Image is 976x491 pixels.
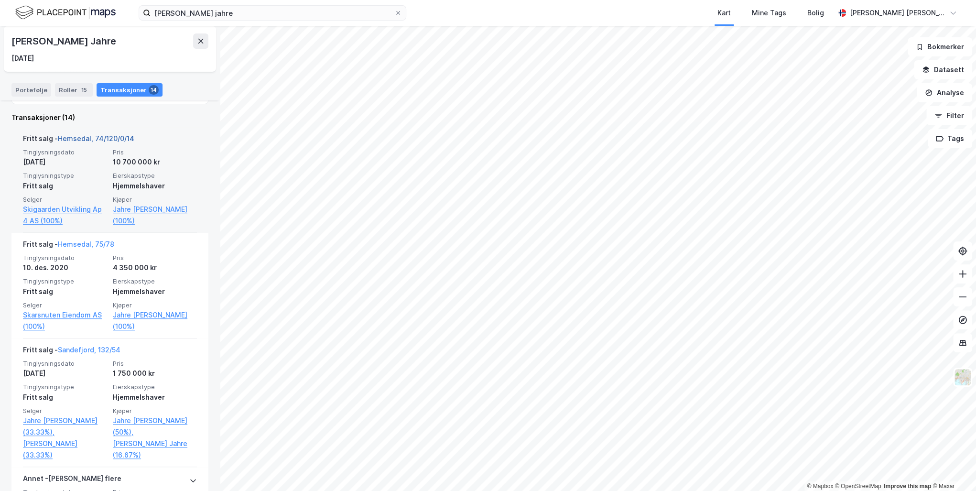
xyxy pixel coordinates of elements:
img: logo.f888ab2527a4732fd821a326f86c7f29.svg [15,4,116,21]
div: Bolig [807,7,824,19]
div: Transaksjoner (14) [11,112,208,123]
div: [PERSON_NAME] Jahre [11,33,118,49]
span: Eierskapstype [113,172,197,180]
button: Analyse [917,83,972,102]
button: Filter [926,106,972,125]
a: Hemsedal, 74/120/0/14 [58,134,134,142]
div: 1 750 000 kr [113,368,197,379]
div: Mine Tags [752,7,786,19]
div: Fritt salg - [23,133,134,148]
a: [PERSON_NAME] Jahre (16.67%) [113,438,197,461]
a: Mapbox [807,483,833,490]
a: OpenStreetMap [835,483,881,490]
div: Fritt salg - [23,239,114,254]
div: 4 350 000 kr [113,262,197,273]
a: Jahre [PERSON_NAME] (50%), [113,415,197,438]
span: Kjøper [113,301,197,309]
span: Pris [113,254,197,262]
span: Kjøper [113,196,197,204]
div: 10. des. 2020 [23,262,107,273]
div: Fritt salg [23,286,107,297]
div: [DATE] [11,53,34,64]
div: Hjemmelshaver [113,392,197,403]
div: Fritt salg [23,392,107,403]
button: Bokmerker [908,37,972,56]
iframe: Chat Widget [928,445,976,491]
div: Fritt salg - [23,344,120,360]
div: [PERSON_NAME] [PERSON_NAME] [850,7,945,19]
div: [DATE] [23,368,107,379]
span: Pris [113,148,197,156]
span: Tinglysningstype [23,277,107,285]
span: Eierskapstype [113,277,197,285]
div: Hjemmelshaver [113,180,197,192]
div: Annet - [PERSON_NAME] flere [23,473,121,488]
a: Jahre [PERSON_NAME] (100%) [113,204,197,227]
button: Datasett [914,60,972,79]
button: Tags [928,129,972,148]
div: 10 700 000 kr [113,156,197,168]
a: Sandefjord, 132/54 [58,346,120,354]
span: Tinglysningsdato [23,254,107,262]
div: Kontrollprogram for chat [928,445,976,491]
span: Selger [23,407,107,415]
input: Søk på adresse, matrikkel, gårdeiere, leietakere eller personer [151,6,394,20]
div: Portefølje [11,83,51,97]
span: Tinglysningsdato [23,360,107,368]
a: Hemsedal, 75/78 [58,240,114,248]
a: Jahre [PERSON_NAME] (33.33%), [23,415,107,438]
img: Z [954,368,972,386]
a: Skarsnuten Eiendom AS (100%) [23,309,107,332]
div: Hjemmelshaver [113,286,197,297]
div: Roller [55,83,93,97]
span: Eierskapstype [113,383,197,391]
div: Kart [717,7,731,19]
a: Skigaarden Utvikling Ap 4 AS (100%) [23,204,107,227]
span: Tinglysningstype [23,383,107,391]
a: Improve this map [884,483,931,490]
div: 15 [79,85,89,95]
span: Tinglysningsdato [23,148,107,156]
div: 14 [149,85,159,95]
span: Selger [23,301,107,309]
a: [PERSON_NAME] (33.33%) [23,438,107,461]
span: Selger [23,196,107,204]
div: [DATE] [23,156,107,168]
a: Jahre [PERSON_NAME] (100%) [113,309,197,332]
div: Transaksjoner [97,83,163,97]
div: Fritt salg [23,180,107,192]
span: Pris [113,360,197,368]
span: Kjøper [113,407,197,415]
span: Tinglysningstype [23,172,107,180]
